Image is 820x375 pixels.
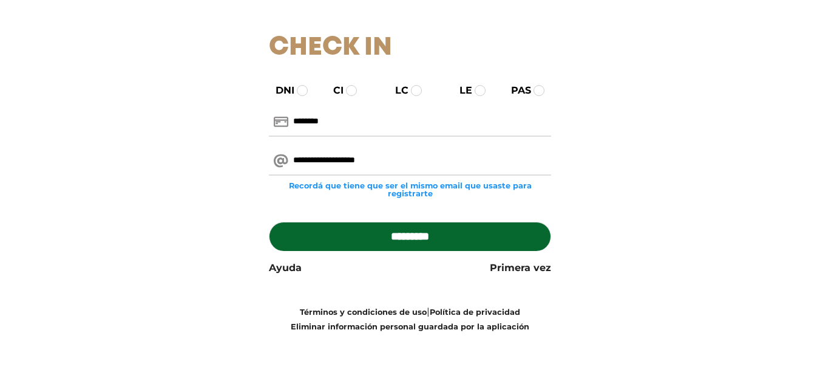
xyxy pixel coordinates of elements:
a: Política de privacidad [430,308,520,317]
small: Recordá que tiene que ser el mismo email que usaste para registrarte [269,182,551,198]
a: Primera vez [490,261,551,275]
label: LE [449,83,472,98]
label: PAS [500,83,531,98]
label: DNI [265,83,294,98]
label: CI [322,83,344,98]
label: LC [384,83,408,98]
a: Eliminar información personal guardada por la aplicación [291,322,529,331]
a: Ayuda [269,261,302,275]
h1: Check In [269,33,551,63]
div: | [260,304,560,334]
a: Términos y condiciones de uso [300,308,427,317]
